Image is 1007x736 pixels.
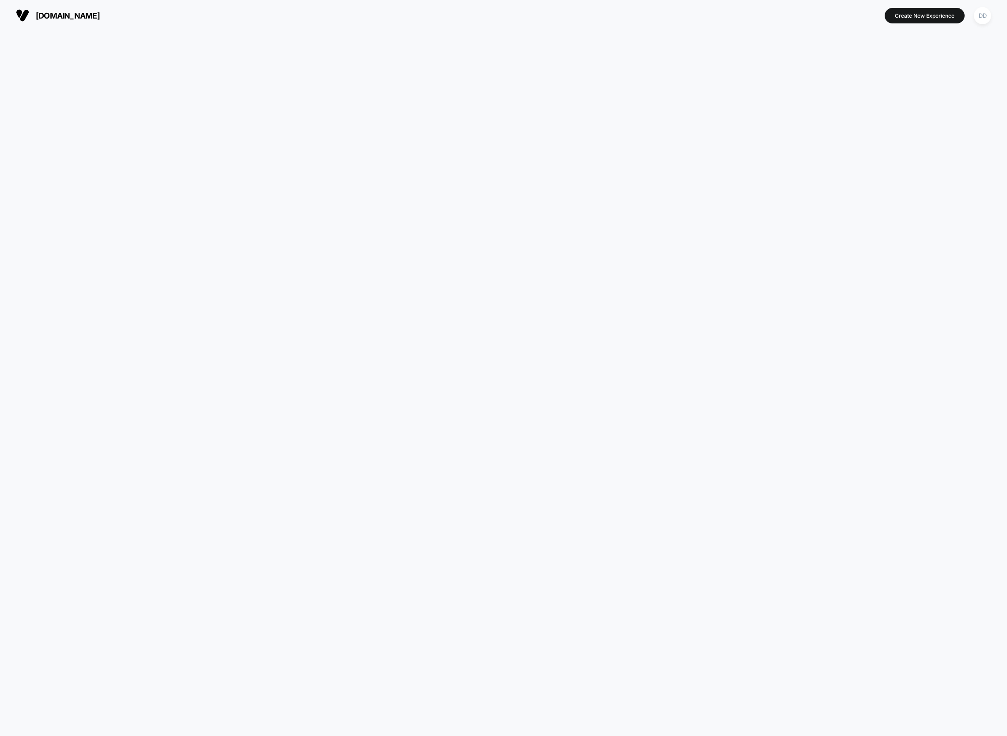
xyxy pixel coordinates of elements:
div: DD [974,7,991,24]
span: [DOMAIN_NAME] [36,11,100,20]
img: Visually logo [16,9,29,22]
button: DD [971,7,994,25]
button: Create New Experience [885,8,965,23]
button: [DOMAIN_NAME] [13,8,102,23]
